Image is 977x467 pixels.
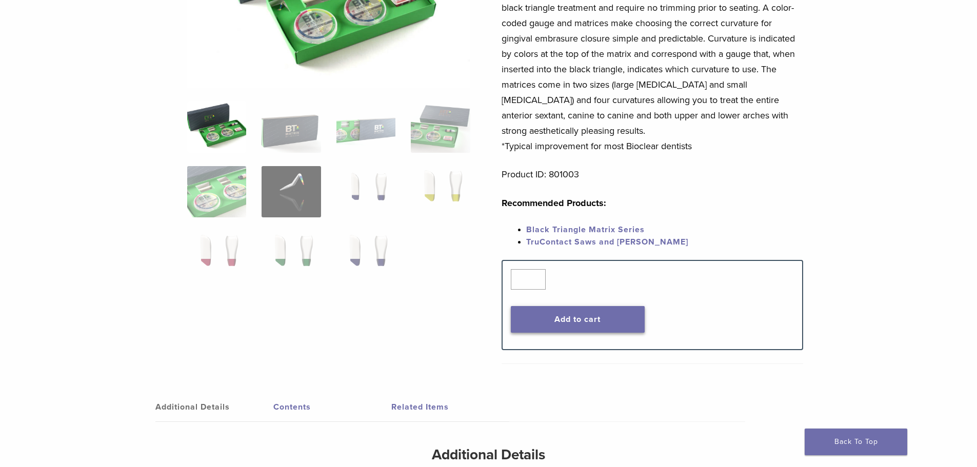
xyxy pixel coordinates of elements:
[187,231,246,282] img: Black Triangle (BT) Kit - Image 9
[805,429,907,455] a: Back To Top
[502,167,803,182] p: Product ID: 801003
[336,101,395,153] img: Black Triangle (BT) Kit - Image 3
[391,393,509,421] a: Related Items
[262,231,321,282] img: Black Triangle (BT) Kit - Image 10
[155,393,273,421] a: Additional Details
[336,166,395,217] img: Black Triangle (BT) Kit - Image 7
[262,166,321,217] img: Black Triangle (BT) Kit - Image 6
[187,166,246,217] img: Black Triangle (BT) Kit - Image 5
[273,393,391,421] a: Contents
[262,101,321,153] img: Black Triangle (BT) Kit - Image 2
[526,225,645,235] a: Black Triangle Matrix Series
[411,101,470,153] img: Black Triangle (BT) Kit - Image 4
[526,237,688,247] a: TruContact Saws and [PERSON_NAME]
[411,166,470,217] img: Black Triangle (BT) Kit - Image 8
[187,101,246,153] img: Intro-Black-Triangle-Kit-6-Copy-e1548792917662-324x324.jpg
[511,306,645,333] button: Add to cart
[502,197,606,209] strong: Recommended Products:
[336,231,395,282] img: Black Triangle (BT) Kit - Image 11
